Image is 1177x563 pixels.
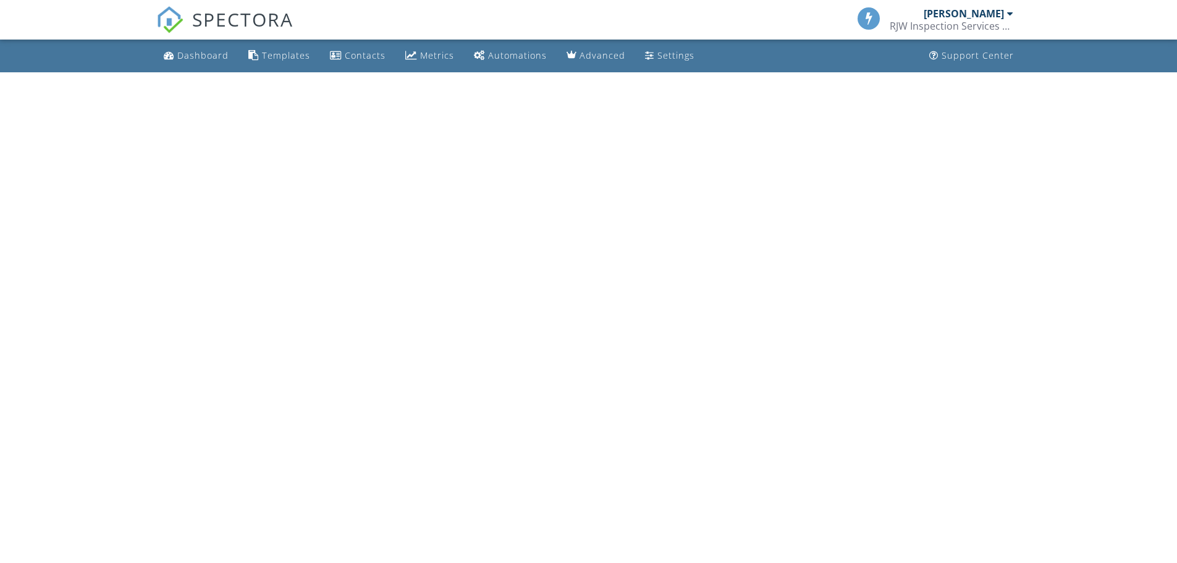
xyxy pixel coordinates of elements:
[580,49,625,61] div: Advanced
[890,20,1013,32] div: RJW Inspection Services LLC
[243,44,315,67] a: Templates
[562,44,630,67] a: Advanced
[262,49,310,61] div: Templates
[488,49,547,61] div: Automations
[345,49,386,61] div: Contacts
[924,44,1019,67] a: Support Center
[469,44,552,67] a: Automations (Basic)
[657,49,694,61] div: Settings
[159,44,234,67] a: Dashboard
[942,49,1014,61] div: Support Center
[177,49,229,61] div: Dashboard
[156,6,184,33] img: The Best Home Inspection Software - Spectora
[400,44,459,67] a: Metrics
[325,44,390,67] a: Contacts
[156,17,293,43] a: SPECTORA
[640,44,699,67] a: Settings
[192,6,293,32] span: SPECTORA
[924,7,1004,20] div: [PERSON_NAME]
[420,49,454,61] div: Metrics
